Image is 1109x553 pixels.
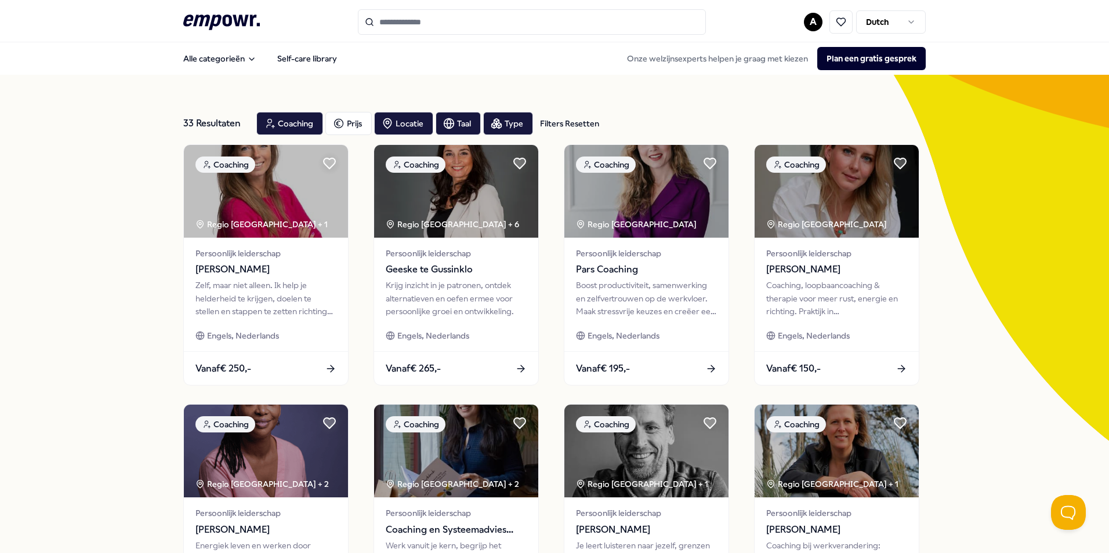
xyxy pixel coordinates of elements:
span: Engels, Nederlands [207,329,279,342]
span: Persoonlijk leiderschap [766,507,907,519]
div: Coaching [386,416,445,432]
img: package image [564,145,729,238]
span: Coaching en Systeemadvies voor Duurzame Impact [386,522,527,537]
a: package imageCoachingRegio [GEOGRAPHIC_DATA] Persoonlijk leiderschap[PERSON_NAME]Coaching, loopba... [754,144,919,385]
div: Zelf, maar niet alleen. Ik help je helderheid te krijgen, doelen te stellen en stappen te zetten ... [195,279,336,318]
span: Vanaf € 265,- [386,361,441,376]
span: Vanaf € 195,- [576,361,630,376]
span: Engels, Nederlands [397,329,469,342]
div: Regio [GEOGRAPHIC_DATA] + 1 [195,218,328,231]
button: Alle categorieën [174,47,266,70]
a: package imageCoachingRegio [GEOGRAPHIC_DATA] + 1Persoonlijk leiderschap[PERSON_NAME]Zelf, maar ni... [183,144,349,385]
img: package image [184,405,348,497]
button: Coaching [256,112,323,135]
span: Vanaf € 150,- [766,361,821,376]
span: [PERSON_NAME] [576,522,717,537]
span: Engels, Nederlands [588,329,659,342]
div: Onze welzijnsexperts helpen je graag met kiezen [618,47,926,70]
span: Persoonlijk leiderschap [195,247,336,260]
a: package imageCoachingRegio [GEOGRAPHIC_DATA] Persoonlijk leiderschapPars CoachingBoost productivi... [564,144,729,385]
button: Plan een gratis gesprek [817,47,926,70]
div: Regio [GEOGRAPHIC_DATA] [766,218,889,231]
div: Regio [GEOGRAPHIC_DATA] + 1 [766,478,898,490]
img: package image [755,405,919,497]
div: Coaching [766,157,826,173]
button: Prijs [325,112,372,135]
div: Boost productiviteit, samenwerking en zelfvertrouwen op de werkvloer. Maak stressvrije keuzes en ... [576,279,717,318]
img: package image [755,145,919,238]
div: Filters Resetten [540,117,599,130]
span: Engels, Nederlands [778,329,850,342]
div: Regio [GEOGRAPHIC_DATA] + 2 [195,478,329,490]
span: Vanaf € 250,- [195,361,251,376]
div: Regio [GEOGRAPHIC_DATA] + 1 [576,478,708,490]
div: Regio [GEOGRAPHIC_DATA] + 2 [386,478,519,490]
nav: Main [174,47,346,70]
span: [PERSON_NAME] [766,522,907,537]
iframe: Help Scout Beacon - Open [1051,495,1086,530]
img: package image [374,405,538,497]
span: Persoonlijk leiderschap [576,507,717,519]
div: Regio [GEOGRAPHIC_DATA] [576,218,698,231]
input: Search for products, categories or subcategories [358,9,706,35]
span: Persoonlijk leiderschap [195,507,336,519]
button: Type [483,112,533,135]
span: Persoonlijk leiderschap [386,247,527,260]
span: [PERSON_NAME] [766,262,907,277]
div: Coaching [576,157,636,173]
span: Persoonlijk leiderschap [386,507,527,519]
div: 33 Resultaten [183,112,247,135]
span: [PERSON_NAME] [195,522,336,537]
div: Coaching [195,416,255,432]
div: Coaching [386,157,445,173]
div: Coaching [766,416,826,432]
img: package image [374,145,538,238]
button: Taal [436,112,481,135]
span: Persoonlijk leiderschap [766,247,907,260]
a: package imageCoachingRegio [GEOGRAPHIC_DATA] + 6Persoonlijk leiderschapGeeske te GussinkloKrijg i... [374,144,539,385]
div: Regio [GEOGRAPHIC_DATA] + 6 [386,218,519,231]
div: Coaching [195,157,255,173]
button: A [804,13,822,31]
div: Krijg inzicht in je patronen, ontdek alternatieven en oefen ermee voor persoonlijke groei en ontw... [386,279,527,318]
span: [PERSON_NAME] [195,262,336,277]
button: Locatie [374,112,433,135]
span: Geeske te Gussinklo [386,262,527,277]
a: Self-care library [268,47,346,70]
img: package image [184,145,348,238]
span: Persoonlijk leiderschap [576,247,717,260]
div: Coaching, loopbaancoaching & therapie voor meer rust, energie en richting. Praktijk in [GEOGRAPHI... [766,279,907,318]
span: Pars Coaching [576,262,717,277]
img: package image [564,405,729,497]
div: Coaching [576,416,636,432]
